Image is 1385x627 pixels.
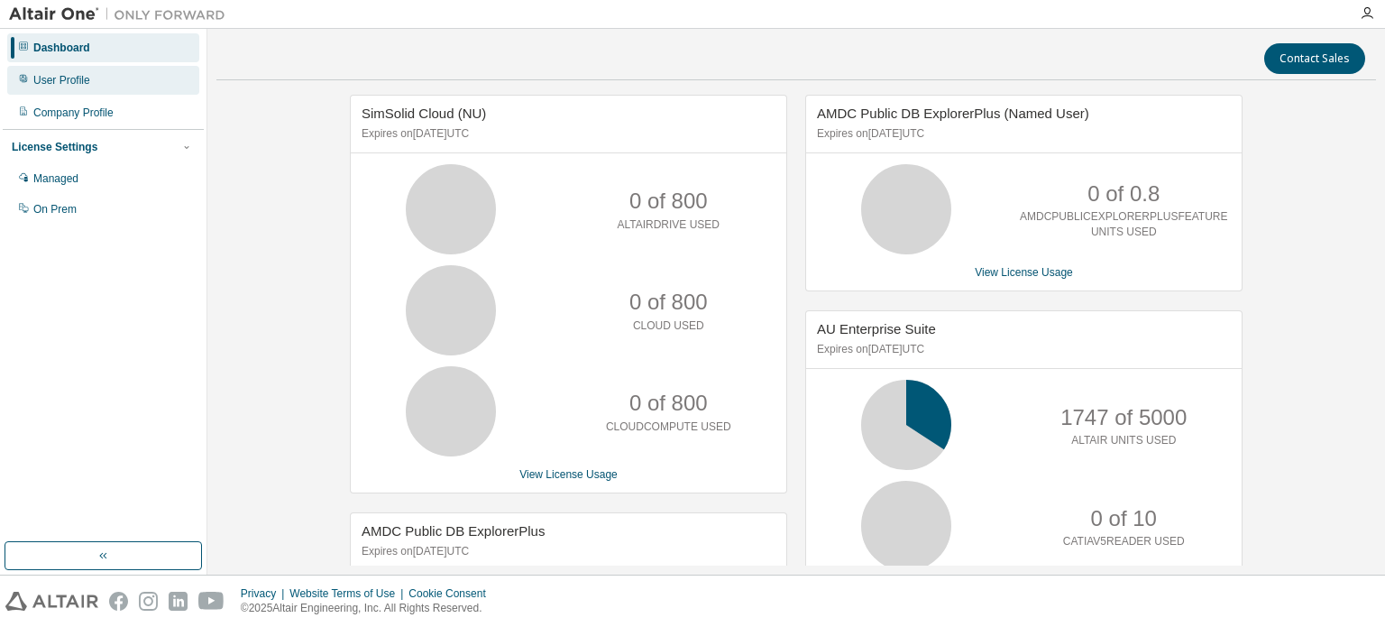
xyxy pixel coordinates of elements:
[817,321,936,337] span: AU Enterprise Suite
[975,266,1073,279] a: View License Usage
[33,73,90,88] div: User Profile
[5,592,98,611] img: altair_logo.svg
[362,126,771,142] p: Expires on [DATE] UTC
[1264,43,1365,74] button: Contact Sales
[817,126,1226,142] p: Expires on [DATE] UTC
[817,342,1226,357] p: Expires on [DATE] UTC
[1060,402,1187,433] p: 1747 of 5000
[198,592,225,611] img: youtube.svg
[289,586,408,601] div: Website Terms of Use
[33,202,77,217] div: On Prem
[169,592,188,611] img: linkedin.svg
[1071,433,1176,448] p: ALTAIR UNITS USED
[629,287,708,318] p: 0 of 800
[362,106,486,121] span: SimSolid Cloud (NU)
[12,140,97,154] div: License Settings
[9,5,234,23] img: Altair One
[362,523,545,539] span: AMDC Public DB ExplorerPlus
[33,41,90,55] div: Dashboard
[1087,179,1160,209] p: 0 of 0.8
[139,592,158,611] img: instagram.svg
[633,318,704,334] p: CLOUD USED
[629,388,708,419] p: 0 of 800
[617,217,720,233] p: ALTAIRDRIVE USED
[629,186,708,217] p: 0 of 800
[606,420,731,435] p: CLOUDCOMPUTE USED
[241,586,289,601] div: Privacy
[33,171,78,186] div: Managed
[1063,534,1185,549] p: CATIAV5READER USED
[362,544,771,559] p: Expires on [DATE] UTC
[817,106,1089,121] span: AMDC Public DB ExplorerPlus (Named User)
[1091,503,1157,534] p: 0 of 10
[241,601,497,616] p: © 2025 Altair Engineering, Inc. All Rights Reserved.
[33,106,114,120] div: Company Profile
[1020,209,1228,240] p: AMDCPUBLICEXPLORERPLUSFEATURE UNITS USED
[519,468,618,481] a: View License Usage
[408,586,496,601] div: Cookie Consent
[109,592,128,611] img: facebook.svg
